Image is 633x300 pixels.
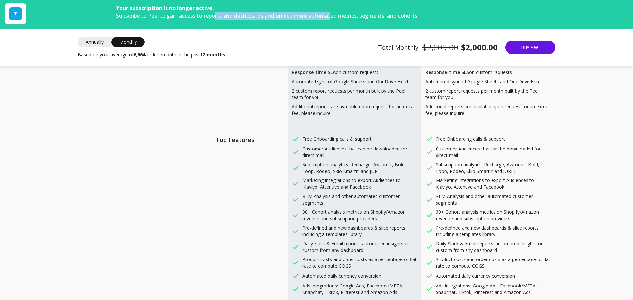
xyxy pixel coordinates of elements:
span: Ads integrations: Google Ads, Facebook/META, Snapchat, Tiktok, Pinterest and Amazon Ads [436,283,551,296]
span: Total Monthly: [378,42,497,53]
span: Free Onboarding calls & support [436,136,505,142]
span: 30+ Cohort analysis metrics on Shopify/Amazon revenue and subscription providers [302,209,417,222]
span: Ads integrations: Google Ads, Facebook/META, Snapchat, Tiktok, Pinterest and Amazon Ads [302,283,417,296]
p: $2,009.00 [422,42,458,53]
span: Free Onboarding calls & support [302,136,372,142]
b: 6,664 [134,51,145,58]
span: 2 custom report requests per month built by the Peel team for you [425,88,551,101]
b: 12 months [200,51,225,58]
span: Monthly [111,37,145,47]
span: Customer Audiences that can be downloaded for direct mail [302,146,417,159]
b: Response-time SLA [425,69,469,75]
span: on custom requests [425,69,512,76]
span: Subscription analytics: Recharge, Awtomic, Bold, Loop, Rodeo, Skio Smartrr and [URL] [436,161,551,175]
span: Additional reports are available upon request for an extra fee, please inquire [425,103,551,117]
span: Highlights [212,32,288,126]
span: 30+ Cohort analysis metrics on Shopify/Amazon revenue and subscription providers [436,209,551,222]
span: Based on your average of orders/month in the past [78,51,225,58]
span: Customer Audiences that can be downloaded for direct mail [436,146,551,159]
span: Subscription analytics: Recharge, Awtomic, Bold, Loop, Rodeo, Skio Smartrr and [URL] [302,161,417,175]
span: RFM Analysis and other automated customer segments [302,193,417,206]
span: Pre-defined and new dashboards & slice reports including a templates library [302,225,417,238]
span: Marketing integrations to export Audiences to Klaviyo, Attentive and Facebook [302,177,417,190]
b: $2,000.00 [461,42,497,53]
span: Automated sync of Google Sheets and OneDrive Excel [292,78,408,85]
span: Automated daily currency conversion [436,273,515,279]
button: Buy Peel [505,41,555,54]
span: Product costs and order costs as a percentage or flat rate to compute COGS [302,256,417,269]
span: Additional reports are available upon request for an extra fee, please inquire [292,103,417,117]
span: Subscribe to Peel to gain access to reports and dashboards and unlock more automated metrics, seg... [116,12,419,19]
span: Annually [78,37,111,47]
span: Your subscription is no longer active. [116,4,214,12]
span: on custom requests [292,69,378,76]
span: Product costs and order costs as a percentage or flat rate to compute COGS [436,256,551,269]
span: Automated sync of Google Sheets and OneDrive Excel [425,78,542,85]
span: Automated daily currency conversion [302,273,381,279]
span: 2 custom report requests per month built by the Peel team for you [292,88,417,101]
span: Marketing integrations to export Audiences to Klaviyo, Attentive and Facebook [436,177,551,190]
span: Pre-defined and new dashboards & slice reports including a templates library [436,225,551,238]
span: Daily Slack & Email reports: automated insights or custom from any dashboard [302,240,417,254]
span: Daily Slack & Email reports: automated insights or custom from any dashboard [436,240,551,254]
span: T [14,11,17,17]
b: Response-time SLA [292,69,336,75]
span: RFM Analysis and other automated customer segments [436,193,551,206]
